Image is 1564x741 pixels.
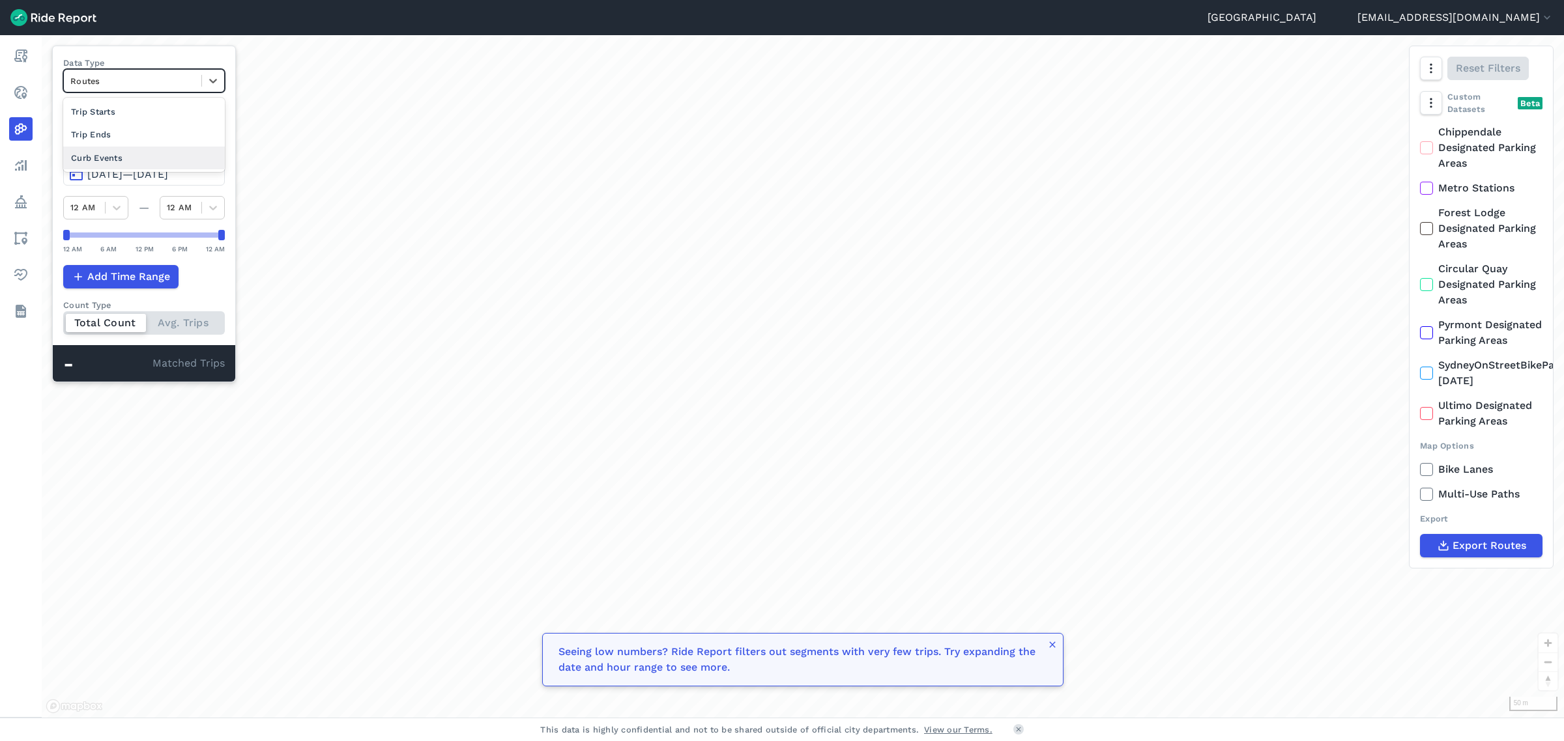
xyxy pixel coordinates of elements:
[206,243,225,255] div: 12 AM
[63,243,82,255] div: 12 AM
[1420,398,1542,429] label: Ultimo Designated Parking Areas
[63,356,152,372] div: -
[9,117,33,141] a: Heatmaps
[136,243,154,255] div: 12 PM
[1420,357,1542,389] label: SydneyOnStreetBikeParking [DATE]
[9,154,33,177] a: Analyze
[63,57,225,69] label: Data Type
[63,147,225,169] div: Curb Events
[1420,205,1542,252] label: Forest Lodge Designated Parking Areas
[63,299,225,311] div: Count Type
[1420,124,1542,171] label: Chippendale Designated Parking Areas
[63,265,179,288] button: Add Time Range
[9,44,33,68] a: Report
[63,123,225,146] div: Trip Ends
[1453,538,1526,553] span: Export Routes
[172,243,188,255] div: 6 PM
[1208,10,1316,25] a: [GEOGRAPHIC_DATA]
[1420,512,1542,525] div: Export
[100,243,117,255] div: 6 AM
[63,162,225,186] button: [DATE]—[DATE]
[924,723,992,736] a: View our Terms.
[87,269,170,285] span: Add Time Range
[9,190,33,214] a: Policy
[1456,61,1520,76] span: Reset Filters
[9,300,33,323] a: Datasets
[1420,486,1542,502] label: Multi-Use Paths
[1420,261,1542,308] label: Circular Quay Designated Parking Areas
[1420,462,1542,477] label: Bike Lanes
[87,168,168,180] span: [DATE]—[DATE]
[53,345,235,382] div: Matched Trips
[10,9,96,26] img: Ride Report
[9,227,33,250] a: Areas
[1420,440,1542,452] div: Map Options
[1420,91,1542,115] div: Custom Datasets
[42,35,1564,718] div: loading
[63,100,225,123] div: Trip Starts
[9,263,33,287] a: Health
[128,200,160,216] div: —
[1420,317,1542,348] label: Pyrmont Designated Parking Areas
[1420,180,1542,196] label: Metro Stations
[1420,534,1542,557] button: Export Routes
[1518,97,1542,109] div: Beta
[1357,10,1554,25] button: [EMAIL_ADDRESS][DOMAIN_NAME]
[1447,57,1529,80] button: Reset Filters
[9,81,33,104] a: Realtime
